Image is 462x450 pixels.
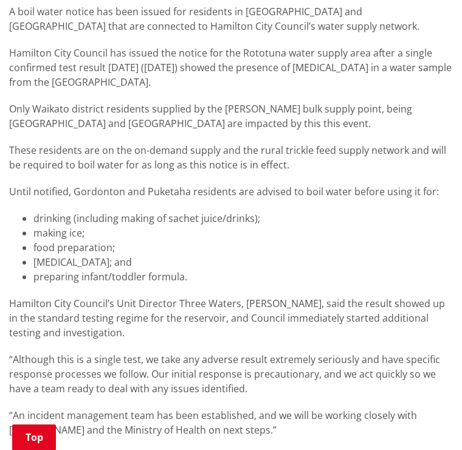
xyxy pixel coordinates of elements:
[9,46,453,89] p: Hamilton City Council has issued the notice for the Rototuna water supply area after a single con...
[12,424,56,450] a: Top
[9,102,412,130] span: Only Waikato district residents supplied by the [PERSON_NAME] bulk supply point, being [GEOGRAPHI...
[406,399,450,443] iframe: Messenger Launcher
[9,143,453,172] p: These residents are on the on-demand supply and the rural trickle feed supply network and will be...
[33,269,453,284] li: preparing infant/toddler formula.
[33,240,453,255] li: food preparation;
[33,255,453,269] li: [MEDICAL_DATA]; and
[9,408,453,437] p: “An incident management team has been established, and we will be working closely with [PERSON_NA...
[9,184,453,199] p: Until notified, Gordonton and Puketaha residents are advised to boil water before using it for:
[9,4,453,33] p: A boil water notice has been issued for residents in [GEOGRAPHIC_DATA] and [GEOGRAPHIC_DATA] that...
[9,352,453,396] p: “Although this is a single test, we take any adverse result extremely seriously and have specific...
[9,296,453,340] p: Hamilton City Council’s Unit Director Three Waters, [PERSON_NAME], said the result showed up in t...
[33,211,453,226] li: drinking (including making of sachet juice/drinks);
[33,226,453,240] li: making ice;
